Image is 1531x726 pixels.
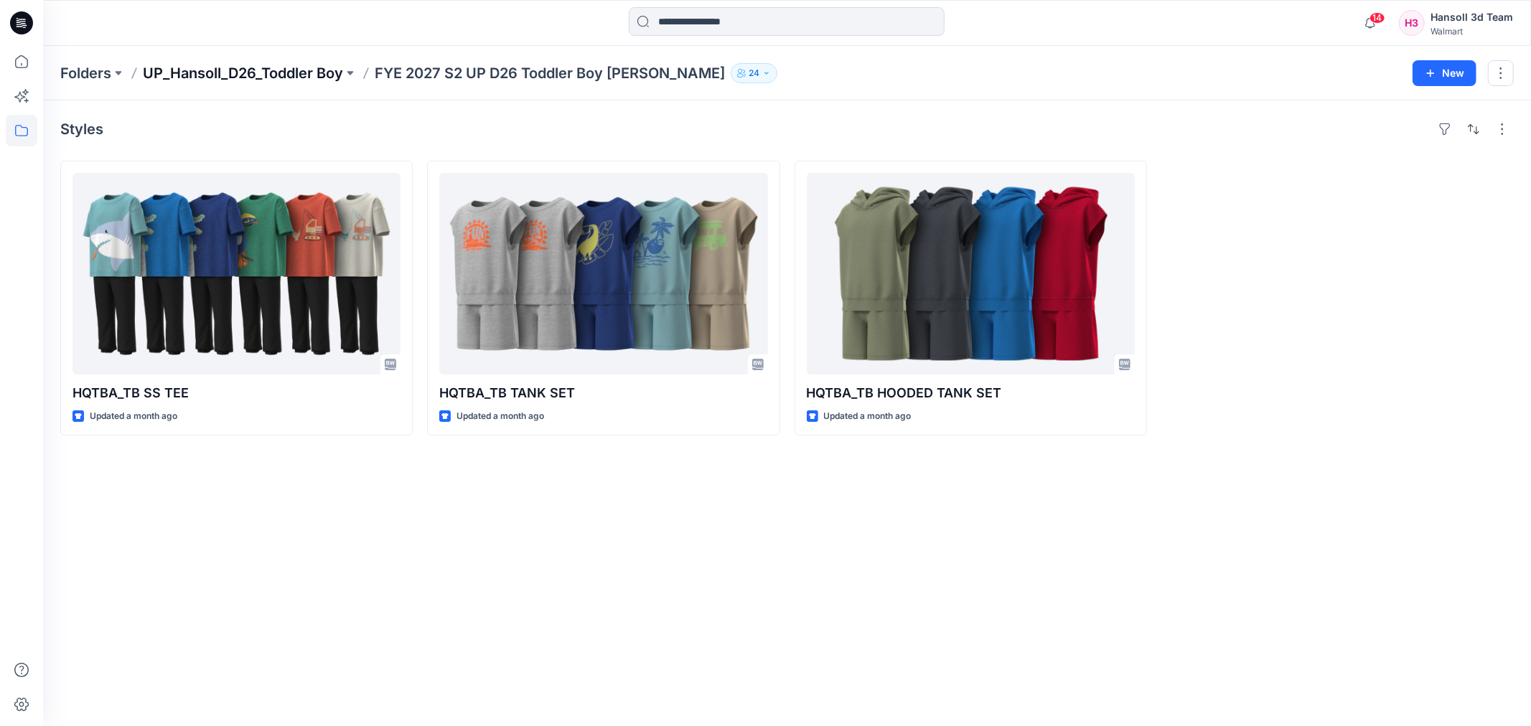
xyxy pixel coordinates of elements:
[1413,60,1476,86] button: New
[1431,26,1513,37] div: Walmart
[457,409,544,424] p: Updated a month ago
[1431,9,1513,26] div: Hansoll 3d Team
[375,63,725,83] p: FYE 2027 S2 UP D26 Toddler Boy [PERSON_NAME]
[439,383,767,403] p: HQTBA_TB TANK SET
[749,65,759,81] p: 24
[824,409,912,424] p: Updated a month ago
[72,173,401,374] a: HQTBA_TB SS TEE
[143,63,343,83] a: UP_Hansoll_D26_Toddler Boy
[439,173,767,374] a: HQTBA_TB TANK SET
[731,63,777,83] button: 24
[1370,12,1385,24] span: 14
[807,383,1135,403] p: HQTBA_TB HOODED TANK SET
[60,63,111,83] a: Folders
[1399,10,1425,36] div: H3
[60,121,103,138] h4: Styles
[72,383,401,403] p: HQTBA_TB SS TEE
[90,409,177,424] p: Updated a month ago
[807,173,1135,374] a: HQTBA_TB HOODED TANK SET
